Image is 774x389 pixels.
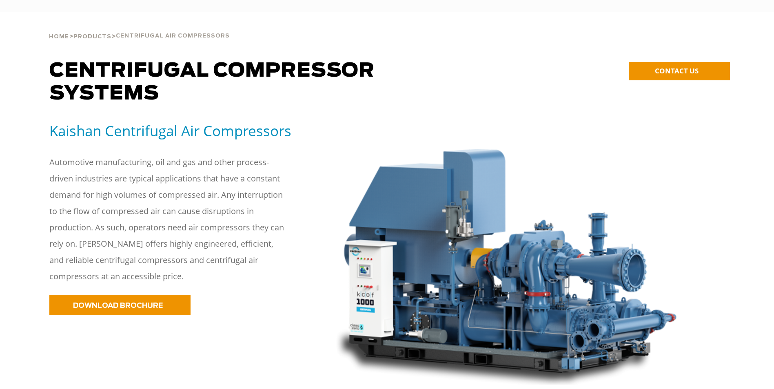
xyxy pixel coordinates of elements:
span: DOWNLOAD BROCHURE [73,302,163,309]
span: Home [49,34,69,40]
a: Home [49,33,69,40]
span: Centrifugal Compressor Systems [49,61,375,104]
p: Automotive manufacturing, oil and gas and other process-driven industries are typical application... [49,154,286,285]
span: Centrifugal Air Compressors [116,33,230,39]
a: Products [73,33,111,40]
h5: Kaishan Centrifugal Air Compressors [49,122,314,140]
a: CONTACT US [629,62,730,80]
span: CONTACT US [655,66,699,75]
a: DOWNLOAD BROCHURE [49,295,191,315]
div: > > [49,12,230,43]
span: Products [73,34,111,40]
